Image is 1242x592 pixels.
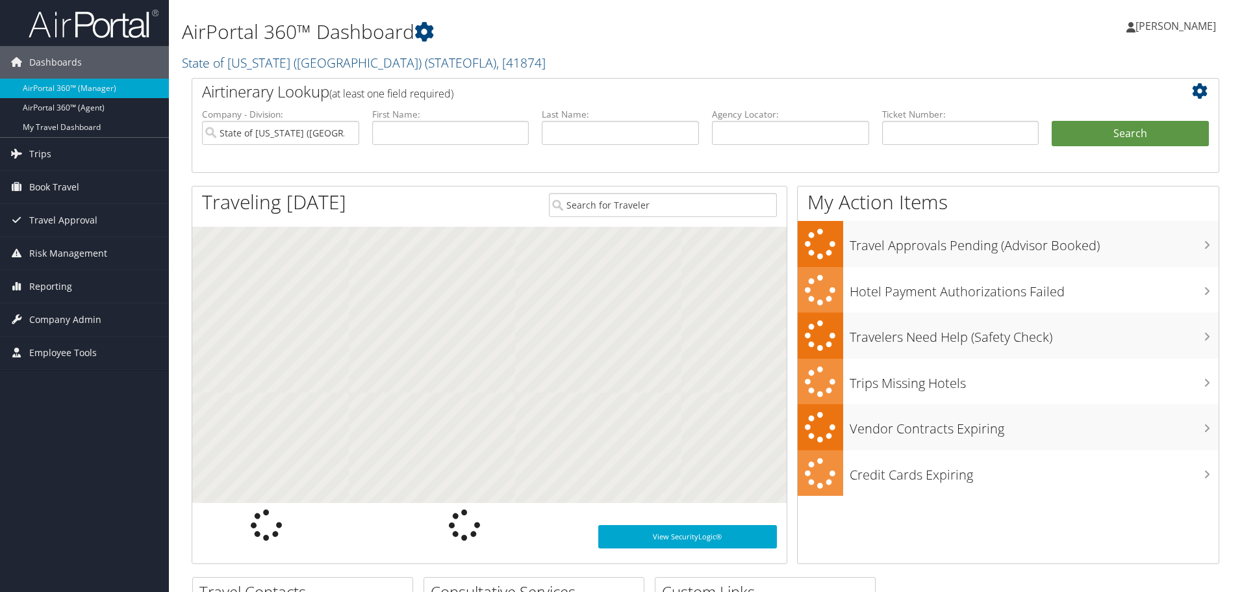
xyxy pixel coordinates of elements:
[798,221,1219,267] a: Travel Approvals Pending (Advisor Booked)
[329,86,453,101] span: (at least one field required)
[798,267,1219,313] a: Hotel Payment Authorizations Failed
[29,303,101,336] span: Company Admin
[850,413,1219,438] h3: Vendor Contracts Expiring
[798,404,1219,450] a: Vendor Contracts Expiring
[29,270,72,303] span: Reporting
[798,359,1219,405] a: Trips Missing Hotels
[798,313,1219,359] a: Travelers Need Help (Safety Check)
[496,54,546,71] span: , [ 41874 ]
[850,276,1219,301] h3: Hotel Payment Authorizations Failed
[712,108,869,121] label: Agency Locator:
[598,525,777,548] a: View SecurityLogic®
[850,322,1219,346] h3: Travelers Need Help (Safety Check)
[549,193,777,217] input: Search for Traveler
[29,171,79,203] span: Book Travel
[850,230,1219,255] h3: Travel Approvals Pending (Advisor Booked)
[29,204,97,237] span: Travel Approval
[1135,19,1216,33] span: [PERSON_NAME]
[882,108,1039,121] label: Ticket Number:
[1126,6,1229,45] a: [PERSON_NAME]
[1052,121,1209,147] button: Search
[202,188,346,216] h1: Traveling [DATE]
[182,54,546,71] a: State of [US_STATE] ([GEOGRAPHIC_DATA])
[542,108,699,121] label: Last Name:
[29,237,107,270] span: Risk Management
[29,8,158,39] img: airportal-logo.png
[29,138,51,170] span: Trips
[202,81,1123,103] h2: Airtinerary Lookup
[372,108,529,121] label: First Name:
[29,46,82,79] span: Dashboards
[202,108,359,121] label: Company - Division:
[29,337,97,369] span: Employee Tools
[850,368,1219,393] h3: Trips Missing Hotels
[798,188,1219,216] h1: My Action Items
[182,18,880,45] h1: AirPortal 360™ Dashboard
[425,54,496,71] span: ( STATEOFLA )
[850,459,1219,484] h3: Credit Cards Expiring
[798,450,1219,496] a: Credit Cards Expiring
